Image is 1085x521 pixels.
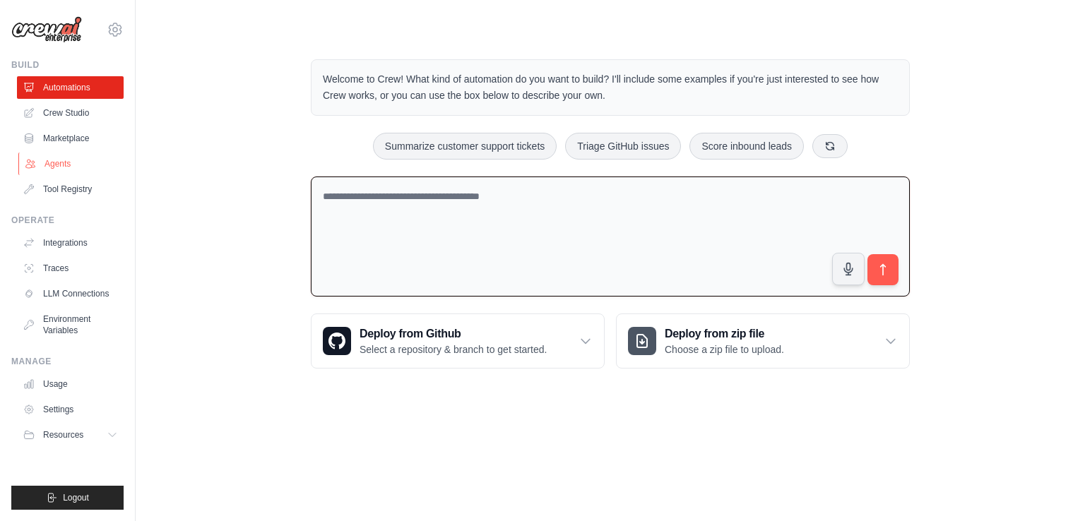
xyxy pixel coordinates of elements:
[17,373,124,395] a: Usage
[17,127,124,150] a: Marketplace
[565,133,681,160] button: Triage GitHub issues
[43,429,83,441] span: Resources
[17,232,124,254] a: Integrations
[360,325,547,342] h3: Deploy from Github
[665,325,784,342] h3: Deploy from zip file
[17,308,124,342] a: Environment Variables
[17,76,124,99] a: Automations
[17,424,124,446] button: Resources
[17,282,124,305] a: LLM Connections
[17,257,124,280] a: Traces
[17,398,124,421] a: Settings
[373,133,557,160] button: Summarize customer support tickets
[689,133,804,160] button: Score inbound leads
[11,486,124,510] button: Logout
[11,356,124,367] div: Manage
[17,178,124,200] a: Tool Registry
[11,16,82,43] img: Logo
[323,71,898,104] p: Welcome to Crew! What kind of automation do you want to build? I'll include some examples if you'...
[18,152,125,175] a: Agents
[1014,453,1085,521] iframe: Chat Widget
[11,59,124,71] div: Build
[665,342,784,357] p: Choose a zip file to upload.
[63,492,89,503] span: Logout
[360,342,547,357] p: Select a repository & branch to get started.
[17,102,124,124] a: Crew Studio
[11,215,124,226] div: Operate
